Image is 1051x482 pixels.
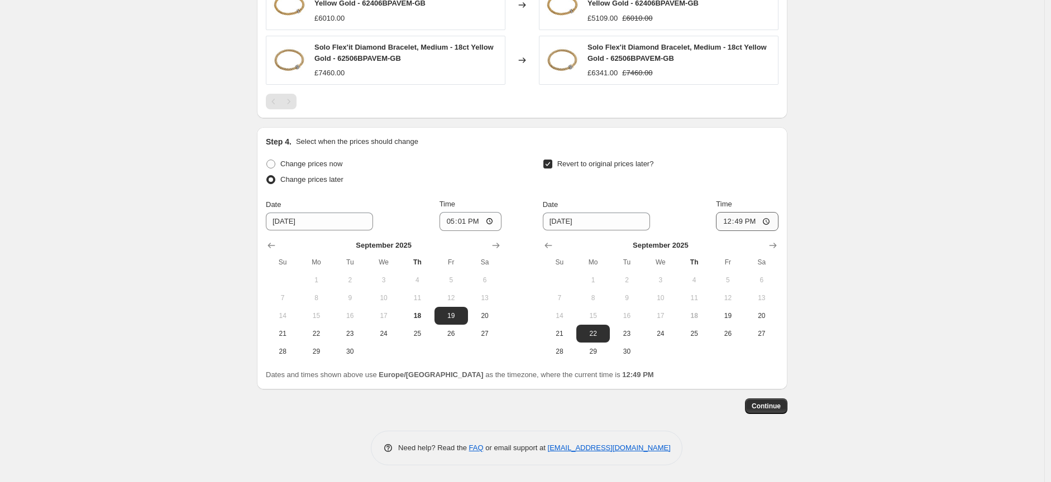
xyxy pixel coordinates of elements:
button: Wednesday September 3 2025 [644,271,677,289]
span: 4 [682,276,706,285]
strike: £7460.00 [622,68,652,79]
span: Fr [715,258,740,267]
span: or email support at [484,444,548,452]
button: Sunday September 21 2025 [266,325,299,343]
span: 2 [614,276,639,285]
button: Tuesday September 16 2025 [333,307,367,325]
span: 8 [581,293,605,302]
button: Tuesday September 30 2025 [333,343,367,360]
span: Sa [472,258,497,267]
button: Saturday September 20 2025 [468,307,501,325]
input: 9/18/2025 [543,213,650,230]
span: 9 [338,293,362,302]
button: Thursday September 11 2025 [677,289,711,307]
input: 9/18/2025 [266,213,373,230]
span: Date [543,200,558,209]
nav: Pagination [266,94,297,109]
span: Solo Flex'it Diamond Bracelet, Medium - 18ct Yellow Gold - 62506BPAVEM-GB [587,43,767,62]
th: Monday [299,253,333,271]
button: Monday September 29 2025 [576,343,610,360]
th: Friday [434,253,468,271]
span: 6 [472,276,497,285]
button: Monday September 29 2025 [299,343,333,360]
span: 20 [472,311,497,320]
span: 13 [749,293,774,302]
button: Monday September 8 2025 [299,289,333,307]
button: Saturday September 6 2025 [468,271,501,289]
span: 29 [304,347,328,356]
span: 21 [547,329,572,338]
span: 30 [614,347,639,356]
button: Tuesday September 16 2025 [610,307,643,325]
span: 4 [405,276,429,285]
button: Today Thursday September 18 2025 [677,307,711,325]
button: Saturday September 6 2025 [745,271,778,289]
button: Sunday September 7 2025 [266,289,299,307]
button: Tuesday September 23 2025 [610,325,643,343]
p: Select when the prices should change [296,136,418,147]
span: 10 [648,293,673,302]
button: Tuesday September 2 2025 [333,271,367,289]
strike: £6010.00 [622,13,652,24]
span: 18 [405,311,429,320]
span: Time [716,200,732,208]
button: Friday September 12 2025 [711,289,744,307]
span: 24 [371,329,396,338]
span: Fr [439,258,464,267]
th: Monday [576,253,610,271]
span: 23 [614,329,639,338]
input: 12:00 [439,212,502,231]
button: Sunday September 7 2025 [543,289,576,307]
th: Friday [711,253,744,271]
span: Mo [304,258,328,267]
span: We [648,258,673,267]
button: Friday September 26 2025 [711,325,744,343]
a: [EMAIL_ADDRESS][DOMAIN_NAME] [548,444,671,452]
span: 5 [439,276,464,285]
span: 9 [614,293,639,302]
span: 14 [270,311,295,320]
span: 27 [472,329,497,338]
span: 22 [304,329,328,338]
span: 30 [338,347,362,356]
th: Wednesday [367,253,400,271]
button: Friday September 5 2025 [711,271,744,289]
span: 5 [715,276,740,285]
span: Dates and times shown above use as the timezone, where the current time is [266,370,654,379]
span: Time [439,200,455,208]
span: 12 [715,293,740,302]
button: Thursday September 11 2025 [400,289,434,307]
span: 15 [581,311,605,320]
button: Wednesday September 24 2025 [367,325,400,343]
button: Saturday September 20 2025 [745,307,778,325]
button: Show next month, October 2025 [765,238,781,253]
span: Tu [614,258,639,267]
button: Show previous month, August 2025 [541,238,556,253]
span: Change prices now [280,160,342,168]
span: 29 [581,347,605,356]
div: £7460.00 [314,68,345,79]
span: 27 [749,329,774,338]
span: 11 [682,293,706,302]
span: 7 [270,293,295,302]
button: Today Thursday September 18 2025 [400,307,434,325]
button: Wednesday September 24 2025 [644,325,677,343]
span: 28 [547,347,572,356]
span: 25 [405,329,429,338]
th: Tuesday [333,253,367,271]
button: Friday September 19 2025 [711,307,744,325]
button: Saturday September 13 2025 [745,289,778,307]
button: Monday September 1 2025 [576,271,610,289]
span: Need help? Read the [398,444,469,452]
span: 16 [338,311,362,320]
button: Sunday September 14 2025 [543,307,576,325]
span: 11 [405,293,429,302]
th: Sunday [266,253,299,271]
button: Tuesday September 30 2025 [610,343,643,360]
button: Wednesday September 17 2025 [644,307,677,325]
span: 26 [439,329,464,338]
button: Wednesday September 17 2025 [367,307,400,325]
button: Friday September 5 2025 [434,271,468,289]
span: Mo [581,258,605,267]
button: Saturday September 13 2025 [468,289,501,307]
